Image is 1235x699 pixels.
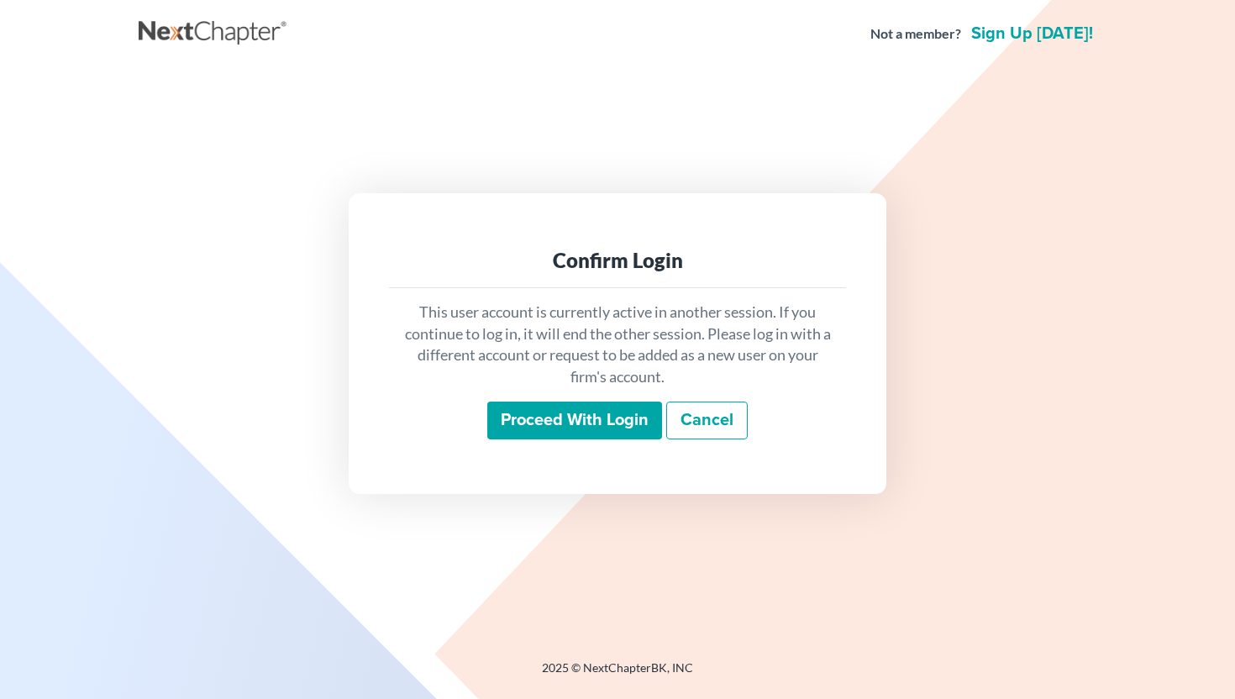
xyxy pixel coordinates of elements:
a: Cancel [666,402,748,440]
input: Proceed with login [487,402,662,440]
a: Sign up [DATE]! [968,25,1096,42]
div: Confirm Login [402,247,833,274]
strong: Not a member? [870,24,961,44]
div: 2025 © NextChapterBK, INC [139,660,1096,690]
p: This user account is currently active in another session. If you continue to log in, it will end ... [402,302,833,388]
